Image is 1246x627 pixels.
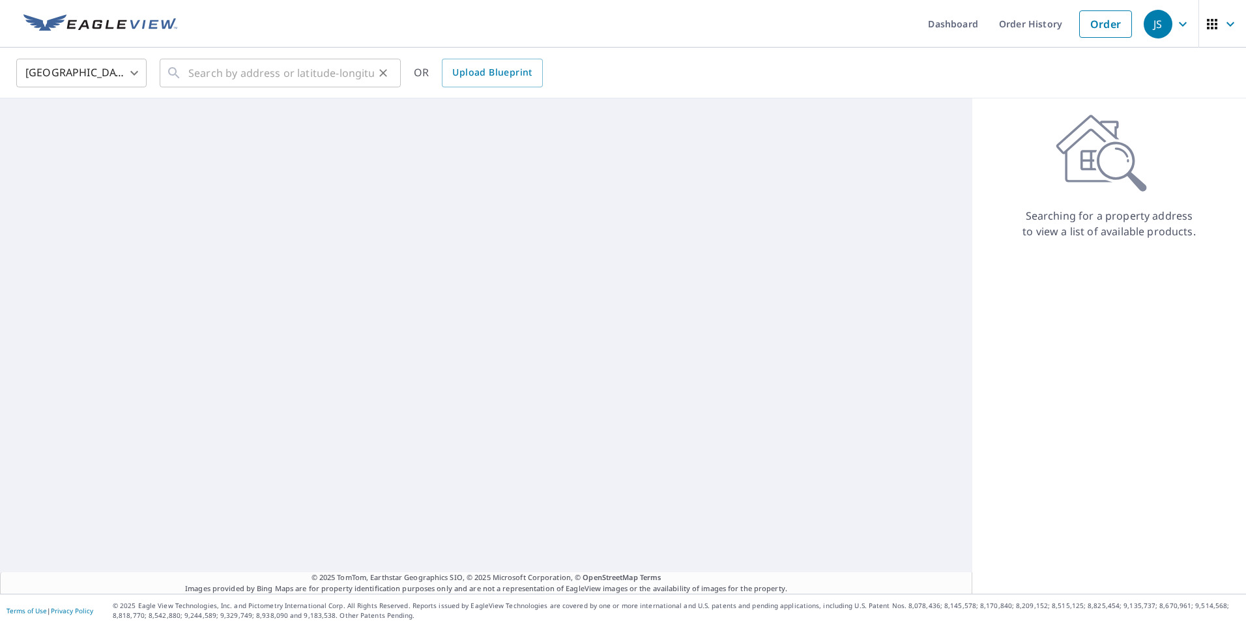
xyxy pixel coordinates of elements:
[7,607,93,615] p: |
[1079,10,1132,38] a: Order
[640,572,661,582] a: Terms
[374,64,392,82] button: Clear
[442,59,542,87] a: Upload Blueprint
[7,606,47,615] a: Terms of Use
[452,65,532,81] span: Upload Blueprint
[583,572,637,582] a: OpenStreetMap
[113,601,1239,620] p: © 2025 Eagle View Technologies, Inc. and Pictometry International Corp. All Rights Reserved. Repo...
[1022,208,1196,239] p: Searching for a property address to view a list of available products.
[311,572,661,583] span: © 2025 TomTom, Earthstar Geographics SIO, © 2025 Microsoft Corporation, ©
[51,606,93,615] a: Privacy Policy
[414,59,543,87] div: OR
[16,55,147,91] div: [GEOGRAPHIC_DATA]
[188,55,374,91] input: Search by address or latitude-longitude
[23,14,177,34] img: EV Logo
[1144,10,1172,38] div: JS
